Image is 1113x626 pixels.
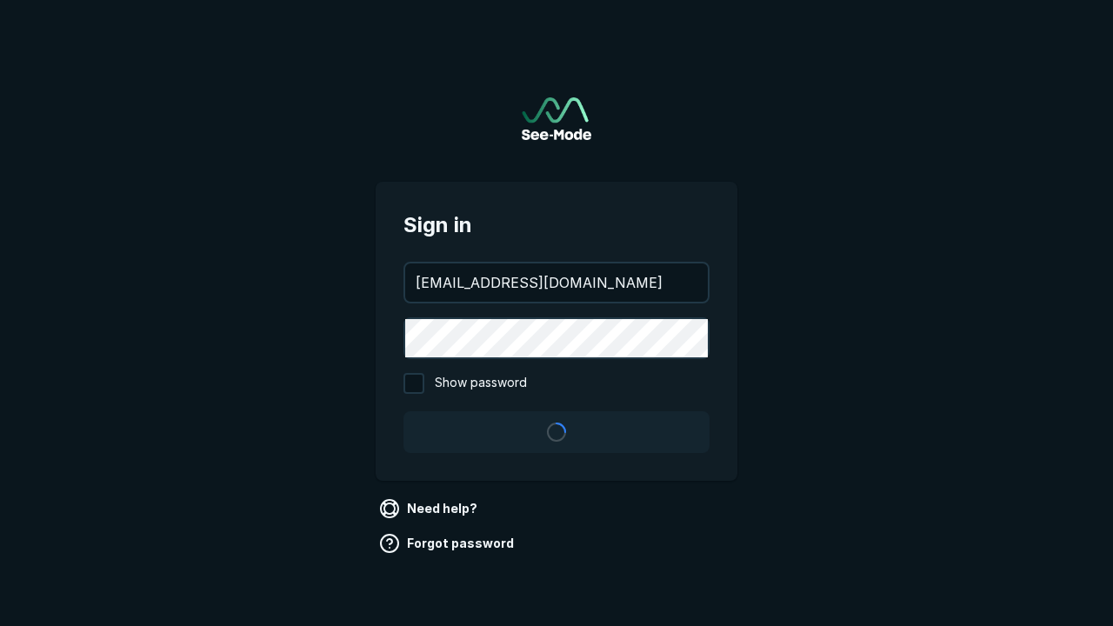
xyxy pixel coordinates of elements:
a: Go to sign in [522,97,591,140]
span: Sign in [403,210,710,241]
img: See-Mode Logo [522,97,591,140]
input: your@email.com [405,263,708,302]
a: Forgot password [376,529,521,557]
a: Need help? [376,495,484,523]
span: Show password [435,373,527,394]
